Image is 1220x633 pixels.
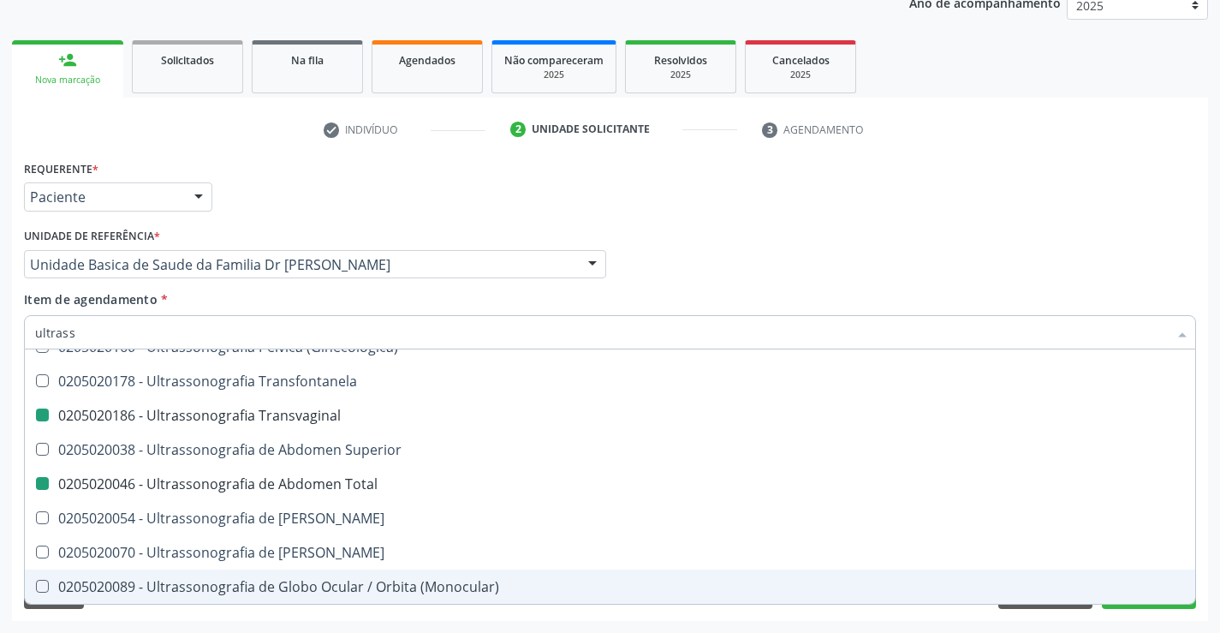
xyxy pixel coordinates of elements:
span: Item de agendamento [24,291,158,308]
div: 0205020089 - Ultrassonografia de Globo Ocular / Orbita (Monocular) [35,580,1185,594]
span: Cancelados [772,53,830,68]
span: Agendados [399,53,455,68]
span: Não compareceram [504,53,604,68]
div: 0205020186 - Ultrassonografia Transvaginal [35,409,1185,422]
div: 0205020046 - Ultrassonografia de Abdomen Total [35,477,1185,491]
label: Unidade de referência [24,224,160,250]
div: 2025 [758,69,843,81]
label: Requerente [24,156,98,182]
input: Buscar por procedimentos [35,315,1168,349]
span: Unidade Basica de Saude da Familia Dr [PERSON_NAME] [30,256,571,273]
div: 0205020070 - Ultrassonografia de [PERSON_NAME] [35,546,1185,559]
div: 2 [510,122,526,137]
div: 0205020178 - Ultrassonografia Transfontanela [35,374,1185,388]
div: 0205020038 - Ultrassonografia de Abdomen Superior [35,443,1185,457]
span: Na fila [291,53,324,68]
div: 2025 [504,69,604,81]
div: person_add [58,51,77,69]
span: Solicitados [161,53,214,68]
div: Unidade solicitante [532,122,650,137]
span: Paciente [30,188,177,206]
span: Resolvidos [654,53,707,68]
div: Nova marcação [24,74,111,87]
div: 2025 [638,69,723,81]
div: 0205020054 - Ultrassonografia de [PERSON_NAME] [35,511,1185,525]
